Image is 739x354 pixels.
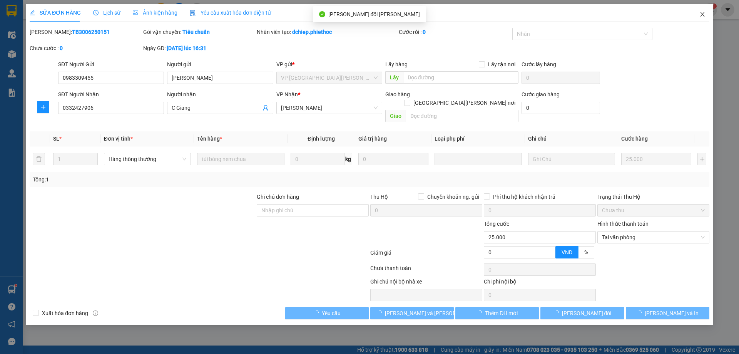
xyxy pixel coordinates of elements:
[30,44,142,52] div: Chưa cước :
[93,310,98,316] span: info-circle
[636,310,645,315] span: loading
[167,45,206,51] b: [DATE] lúc 16:31
[281,102,378,114] span: VP Nguyễn Xiển
[167,90,273,99] div: Người nhận
[645,309,699,317] span: [PERSON_NAME] và In
[484,221,509,227] span: Tổng cước
[93,10,120,16] span: Lịch sử
[182,29,210,35] b: Tiêu chuẩn
[58,60,164,69] div: SĐT Người Gửi
[562,309,612,317] span: [PERSON_NAME] đổi
[37,101,49,113] button: plus
[33,175,285,184] div: Tổng: 1
[37,104,49,110] span: plus
[370,277,482,289] div: Ghi chú nội bộ nhà xe
[522,102,600,114] input: Cước giao hàng
[72,29,110,35] b: TB3006250151
[344,153,352,165] span: kg
[455,307,539,319] button: Thêm ĐH mới
[319,11,325,17] span: check-circle
[431,131,525,146] th: Loại phụ phí
[109,153,186,165] span: Hàng thông thường
[597,193,709,201] div: Trạng thái Thu Hộ
[60,45,63,51] b: 0
[53,136,59,142] span: SL
[562,249,572,255] span: VND
[197,136,222,142] span: Tên hàng
[697,153,706,165] button: plus
[370,307,454,319] button: [PERSON_NAME] và [PERSON_NAME] hàng
[58,90,164,99] div: SĐT Người Nhận
[143,44,255,52] div: Ngày GD:
[369,264,483,277] div: Chưa thanh toán
[369,248,483,262] div: Giảm giá
[423,29,426,35] b: 0
[385,71,403,84] span: Lấy
[358,153,428,165] input: 0
[167,60,273,69] div: Người gửi
[406,110,518,122] input: Dọc đường
[528,153,615,165] input: Ghi Chú
[292,29,332,35] b: dchiep.phiethoc
[143,28,255,36] div: Gói vận chuyển:
[522,91,560,97] label: Cước giao hàng
[424,193,482,201] span: Chuyển khoản ng. gửi
[276,60,382,69] div: VP gửi
[30,10,35,15] span: edit
[281,72,378,84] span: VP Thái Bình
[104,136,133,142] span: Đơn vị tính
[190,10,196,16] img: icon
[540,307,624,319] button: [PERSON_NAME] đổi
[276,91,298,97] span: VP Nhận
[602,205,705,216] span: Chưa thu
[410,99,518,107] span: [GEOGRAPHIC_DATA][PERSON_NAME] nơi
[403,71,518,84] input: Dọc đường
[39,309,91,317] span: Xuất hóa đơn hàng
[328,11,420,17] span: [PERSON_NAME] đổi [PERSON_NAME]
[525,131,618,146] th: Ghi chú
[626,307,709,319] button: [PERSON_NAME] và In
[376,310,385,315] span: loading
[385,110,406,122] span: Giao
[485,60,518,69] span: Lấy tận nơi
[553,310,562,315] span: loading
[285,307,369,319] button: Yêu cầu
[197,153,284,165] input: VD: Bàn, Ghế
[621,136,648,142] span: Cước hàng
[257,28,397,36] div: Nhân viên tạo:
[385,309,489,317] span: [PERSON_NAME] và [PERSON_NAME] hàng
[477,310,485,315] span: loading
[190,10,271,16] span: Yêu cầu xuất hóa đơn điện tử
[30,10,81,16] span: SỬA ĐƠN HÀNG
[385,91,410,97] span: Giao hàng
[93,10,99,15] span: clock-circle
[602,232,705,243] span: Tại văn phòng
[358,136,387,142] span: Giá trị hàng
[30,28,142,36] div: [PERSON_NAME]:
[33,153,45,165] button: delete
[313,310,322,315] span: loading
[485,309,518,317] span: Thêm ĐH mới
[385,61,408,67] span: Lấy hàng
[262,105,269,111] span: user-add
[484,277,596,289] div: Chi phí nội bộ
[522,72,600,84] input: Cước lấy hàng
[522,61,556,67] label: Cước lấy hàng
[692,4,713,25] button: Close
[133,10,177,16] span: Ảnh kiện hàng
[322,309,341,317] span: Yêu cầu
[621,153,691,165] input: 0
[490,193,558,201] span: Phí thu hộ khách nhận trả
[308,136,335,142] span: Định lượng
[257,204,369,216] input: Ghi chú đơn hàng
[699,11,706,17] span: close
[133,10,138,15] span: picture
[597,221,649,227] label: Hình thức thanh toán
[370,194,388,200] span: Thu Hộ
[257,194,299,200] label: Ghi chú đơn hàng
[584,249,588,255] span: %
[399,28,511,36] div: Cước rồi :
